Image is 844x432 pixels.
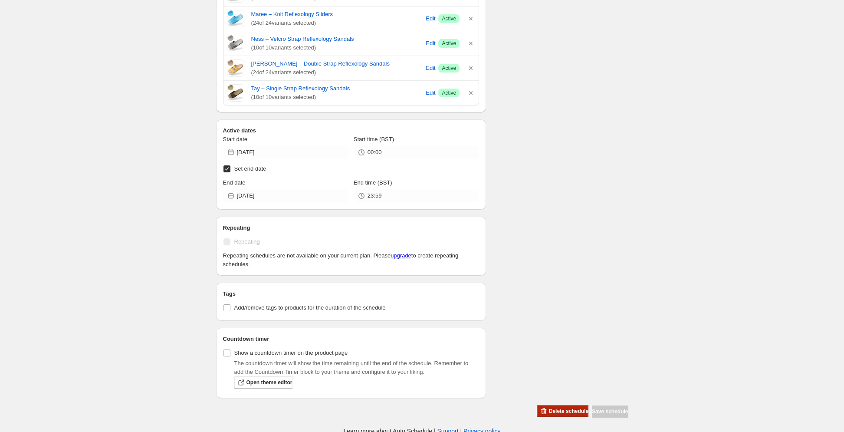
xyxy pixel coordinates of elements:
span: Edit [426,64,435,73]
span: Edit [426,89,435,97]
a: [PERSON_NAME] – Double Strap Reflexology Sandals [251,59,423,68]
button: Edit [424,86,437,100]
a: Tay – Single Strap Reflexology Sandals [251,84,423,93]
button: Edit [424,12,437,26]
span: Set end date [234,165,266,172]
button: Delete schedule [537,405,588,417]
span: Show a countdown timer on the product page [234,350,348,356]
a: Maree – Knit Reflexology Sliders [251,10,423,19]
span: Active [442,65,456,72]
span: ( 10 of 10 variants selected) [251,43,423,52]
button: Edit [424,36,437,50]
span: Active [442,40,456,47]
span: Repeating [234,238,260,245]
h2: Countdown timer [223,335,479,343]
span: Edit [426,14,435,23]
h2: Active dates [223,126,479,135]
span: Edit [426,39,435,48]
button: Edit [424,61,437,75]
span: ( 24 of 24 variants selected) [251,68,423,77]
span: End date [223,179,246,186]
img: Sunshine [227,59,244,77]
h2: Tags [223,290,479,298]
a: Ness – Velcro Strap Reflexology Sandals [251,35,423,43]
span: End time (BST) [354,179,392,186]
img: Brown [227,84,244,102]
p: Repeating schedules are not available on your current plan. Please to create repeating schedules. [223,251,479,269]
span: ( 24 of 24 variants selected) [251,19,423,27]
a: upgrade [391,252,411,259]
img: Grey [227,35,244,52]
a: Open theme editor [234,376,292,389]
span: Start time (BST) [354,136,394,142]
span: Open theme editor [246,379,292,386]
span: Active [442,89,456,96]
span: Add/remove tags to products for the duration of the schedule [234,304,386,311]
span: Delete schedule [549,408,588,415]
p: The countdown timer will show the time remaining until the end of the schedule. Remember to add t... [234,359,479,376]
img: Blue [227,10,244,27]
span: ( 10 of 10 variants selected) [251,93,423,102]
h2: Repeating [223,224,479,232]
span: Active [442,15,456,22]
span: Start date [223,136,247,142]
